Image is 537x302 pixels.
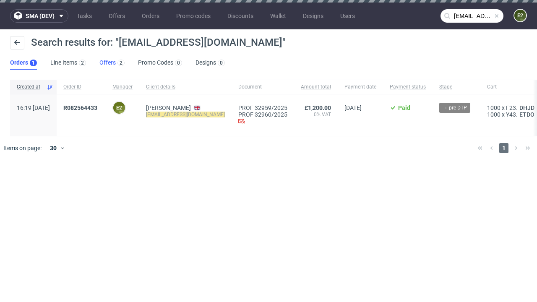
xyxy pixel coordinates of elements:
[506,104,518,111] span: F23.
[63,83,99,91] span: Order ID
[17,83,43,91] span: Created at
[305,104,331,111] span: £1,200.00
[26,13,55,19] span: sma (dev)
[344,104,362,111] span: [DATE]
[10,56,37,70] a: Orders1
[518,111,536,118] a: ETDO
[31,36,286,48] span: Search results for: "[EMAIL_ADDRESS][DOMAIN_NAME]"
[487,104,536,111] div: x
[220,60,223,66] div: 0
[10,9,68,23] button: sma (dev)
[3,144,42,152] span: Items on page:
[146,83,225,91] span: Client details
[138,56,182,70] a: Promo Codes0
[499,143,508,153] span: 1
[99,56,125,70] a: Offers2
[50,56,86,70] a: Line Items2
[146,104,191,111] a: [PERSON_NAME]
[301,111,331,118] span: 0% VAT
[238,111,287,118] a: PROF 32960/2025
[265,9,291,23] a: Wallet
[104,9,130,23] a: Offers
[439,83,474,91] span: Stage
[120,60,123,66] div: 2
[487,111,501,118] span: 1000
[113,102,125,114] figcaption: e2
[335,9,360,23] a: Users
[487,104,501,111] span: 1000
[443,104,467,112] span: → pre-DTP
[390,83,426,91] span: Payment status
[171,9,216,23] a: Promo codes
[72,9,97,23] a: Tasks
[487,83,536,91] span: Cart
[298,9,328,23] a: Designs
[301,83,331,91] span: Amount total
[137,9,164,23] a: Orders
[222,9,258,23] a: Discounts
[45,142,60,154] div: 30
[506,111,518,118] span: Y43.
[344,83,376,91] span: Payment date
[32,60,35,66] div: 1
[514,10,526,21] figcaption: e2
[518,104,536,111] a: DHJD
[63,104,97,111] span: R082564433
[17,104,50,111] span: 16:19 [DATE]
[177,60,180,66] div: 0
[196,56,225,70] a: Designs0
[238,104,287,111] a: PROF 32959/2025
[238,83,287,91] span: Document
[63,104,99,111] a: R082564433
[487,111,536,118] div: x
[398,104,410,111] span: Paid
[146,112,225,117] mark: [EMAIL_ADDRESS][DOMAIN_NAME]
[112,83,133,91] span: Manager
[81,60,84,66] div: 2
